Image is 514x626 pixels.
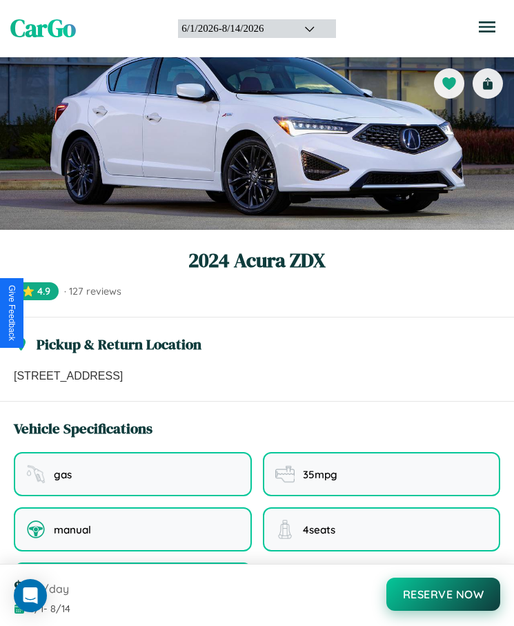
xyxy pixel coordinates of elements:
[54,468,72,481] span: gas
[10,12,76,45] span: CarGo
[386,578,501,611] button: Reserve Now
[29,603,70,615] span: 6 / 1 - 8 / 14
[275,520,295,539] img: seating
[7,285,17,341] div: Give Feedback
[181,23,287,35] div: 6 / 1 / 2026 - 8 / 14 / 2026
[14,579,47,612] div: Open Intercom Messenger
[14,576,40,598] span: $ 40
[14,418,152,438] h3: Vehicle Specifications
[303,468,337,481] span: 35 mpg
[14,246,500,274] h1: 2024 Acura ZDX
[14,282,59,300] span: ⭐ 4.9
[54,523,91,536] span: manual
[303,523,335,536] span: 4 seats
[43,582,69,596] span: /day
[14,368,500,384] p: [STREET_ADDRESS]
[26,464,46,484] img: fuel type
[64,285,121,297] span: · 127 reviews
[37,334,201,354] h3: Pickup & Return Location
[275,464,295,484] img: fuel efficiency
